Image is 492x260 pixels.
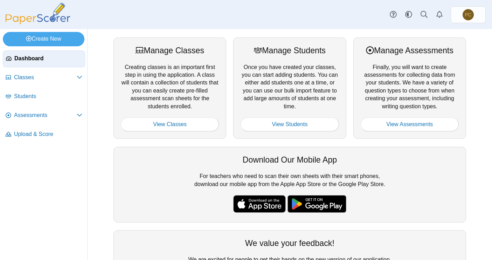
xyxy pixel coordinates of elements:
span: Upload & Score [14,130,82,138]
img: google-play-badge.png [287,195,346,213]
div: Once you have created your classes, you can start adding students. You can either add students on... [233,37,346,139]
a: Students [3,88,85,105]
a: View Classes [121,117,219,131]
a: View Students [241,117,339,131]
img: PaperScorer [3,3,73,24]
span: Students [14,93,82,100]
img: apple-store-badge.svg [233,195,286,213]
a: View Assessments [361,117,459,131]
a: PaperScorer [3,19,73,25]
div: Manage Classes [121,45,219,56]
div: Creating classes is an important first step in using the application. A class will contain a coll... [113,37,226,139]
a: Create New [3,32,84,46]
div: For teachers who need to scan their own sheets with their smart phones, download our mobile app f... [113,147,466,223]
div: We value your feedback! [121,238,459,249]
div: Manage Students [241,45,339,56]
a: Upload & Score [3,126,85,143]
span: Phil Cohen [465,12,471,17]
a: Classes [3,69,85,86]
a: Phil Cohen [451,6,486,23]
div: Finally, you will want to create assessments for collecting data from your students. We have a va... [353,37,466,139]
a: Dashboard [3,50,85,67]
span: Phil Cohen [463,9,474,20]
a: Alerts [432,7,447,22]
a: Assessments [3,107,85,124]
div: Download Our Mobile App [121,154,459,165]
span: Classes [14,74,77,81]
span: Dashboard [14,55,82,62]
div: Manage Assessments [361,45,459,56]
span: Assessments [14,111,77,119]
